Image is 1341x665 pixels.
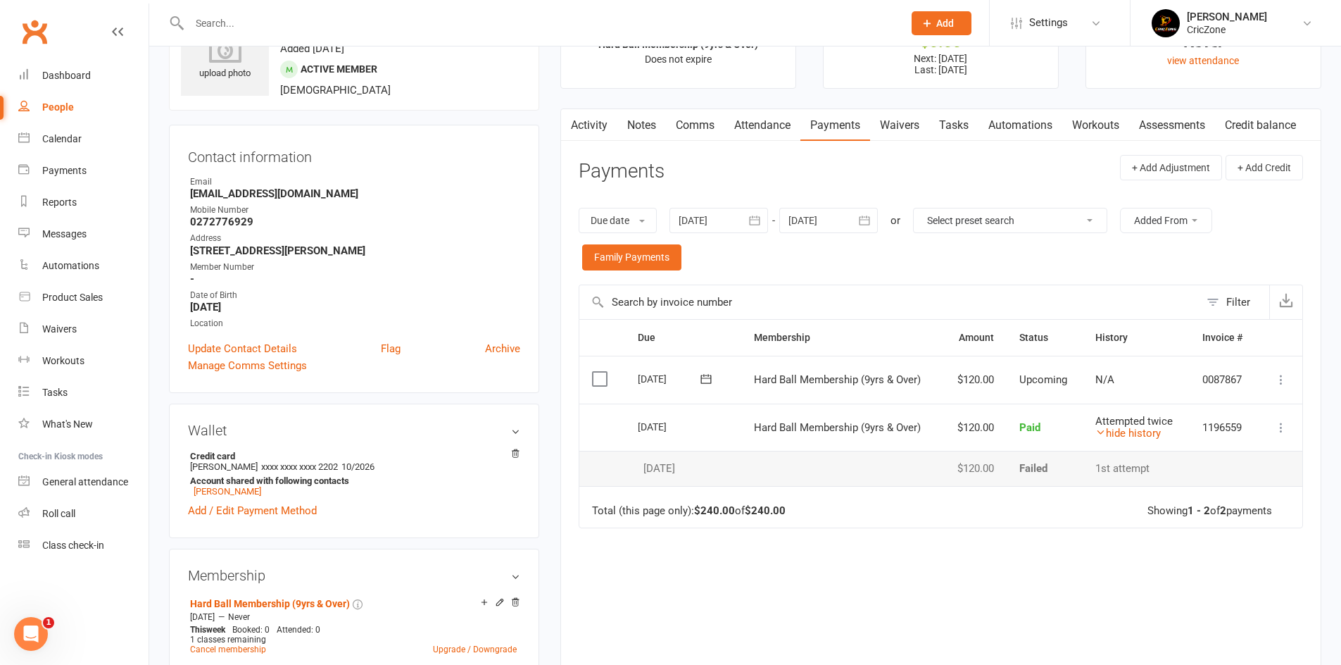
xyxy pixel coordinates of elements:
[301,63,377,75] span: Active member
[745,504,786,517] strong: $240.00
[42,508,75,519] div: Roll call
[942,356,1007,404] td: $120.00
[190,476,513,486] strong: Account shared with following contacts
[625,320,741,356] th: Due
[190,261,520,274] div: Member Number
[1120,155,1222,180] button: + Add Adjustment
[638,368,703,390] div: [DATE]
[190,244,520,257] strong: [STREET_ADDRESS][PERSON_NAME]
[1029,7,1068,39] span: Settings
[277,625,320,635] span: Attended: 0
[1188,504,1210,517] strong: 1 - 2
[17,14,52,49] a: Clubworx
[1226,155,1303,180] button: + Add Credit
[280,84,391,97] span: [DEMOGRAPHIC_DATA]
[280,42,344,55] time: Added [DATE]
[42,540,104,551] div: Class check-in
[1007,451,1083,486] td: Failed
[42,355,84,366] div: Workouts
[912,11,971,35] button: Add
[42,70,91,81] div: Dashboard
[190,204,520,217] div: Mobile Number
[582,244,681,270] a: Family Payments
[190,187,520,200] strong: [EMAIL_ADDRESS][DOMAIN_NAME]
[1215,109,1306,142] a: Credit balance
[381,340,401,357] a: Flag
[18,155,149,187] a: Payments
[42,387,68,398] div: Tasks
[1187,23,1267,36] div: CricZone
[800,109,870,142] a: Payments
[1095,427,1161,440] a: hide history
[1062,109,1129,142] a: Workouts
[190,301,520,313] strong: [DATE]
[190,216,520,228] strong: 0272776929
[188,449,520,499] li: [PERSON_NAME]
[188,502,317,519] a: Add / Edit Payment Method
[485,340,520,357] a: Archive
[1083,320,1190,356] th: History
[617,109,666,142] a: Notes
[836,35,1045,49] div: $0.00
[190,645,266,654] a: Cancel membership
[232,625,270,635] span: Booked: 0
[1152,9,1180,37] img: thumb_image1685860453.png
[190,175,520,189] div: Email
[942,451,1007,486] td: $120.00
[42,292,103,303] div: Product Sales
[341,461,374,472] span: 10/2026
[181,35,269,81] div: upload photo
[1190,404,1258,452] td: 1196559
[14,617,48,651] iframe: Intercom live chat
[638,463,729,475] div: [DATE]
[18,123,149,155] a: Calendar
[694,504,735,517] strong: $240.00
[754,373,921,386] span: Hard Ball Membership (9yrs & Over)
[18,345,149,377] a: Workouts
[190,289,520,302] div: Date of Birth
[187,611,520,623] div: —
[741,320,942,356] th: Membership
[433,645,517,654] a: Upgrade / Downgrade
[18,250,149,282] a: Automations
[188,357,307,374] a: Manage Comms Settings
[190,317,520,330] div: Location
[42,476,128,487] div: General attendance
[1200,285,1269,319] button: Filter
[942,404,1007,452] td: $120.00
[1147,505,1272,517] div: Showing of payments
[579,208,657,233] button: Due date
[42,228,87,240] div: Messages
[18,377,149,409] a: Tasks
[42,165,87,176] div: Payments
[666,109,724,142] a: Comms
[188,423,520,438] h3: Wallet
[190,598,350,609] a: Hard Ball Membership (9yrs & Over)
[18,498,149,530] a: Roll call
[754,421,921,434] span: Hard Ball Membership (9yrs & Over)
[42,197,77,208] div: Reports
[1220,504,1226,517] strong: 2
[42,133,82,144] div: Calendar
[978,109,1062,142] a: Automations
[1095,415,1173,428] span: Attempted twice
[43,617,54,628] span: 1
[18,409,149,440] a: What's New
[18,530,149,561] a: Class kiosk mode
[724,109,800,142] a: Attendance
[18,466,149,498] a: General attendance kiosk mode
[1095,373,1114,386] span: N/A
[870,109,929,142] a: Waivers
[1167,55,1239,66] a: view attendance
[638,416,703,437] div: [DATE]
[190,635,266,645] span: 1 classes remaining
[190,625,206,635] span: This
[190,451,513,461] strong: Credit card
[1083,451,1190,486] td: 1st attempt
[18,218,149,250] a: Messages
[890,212,900,229] div: or
[187,625,229,635] div: week
[194,486,261,497] a: [PERSON_NAME]
[929,109,978,142] a: Tasks
[18,313,149,345] a: Waivers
